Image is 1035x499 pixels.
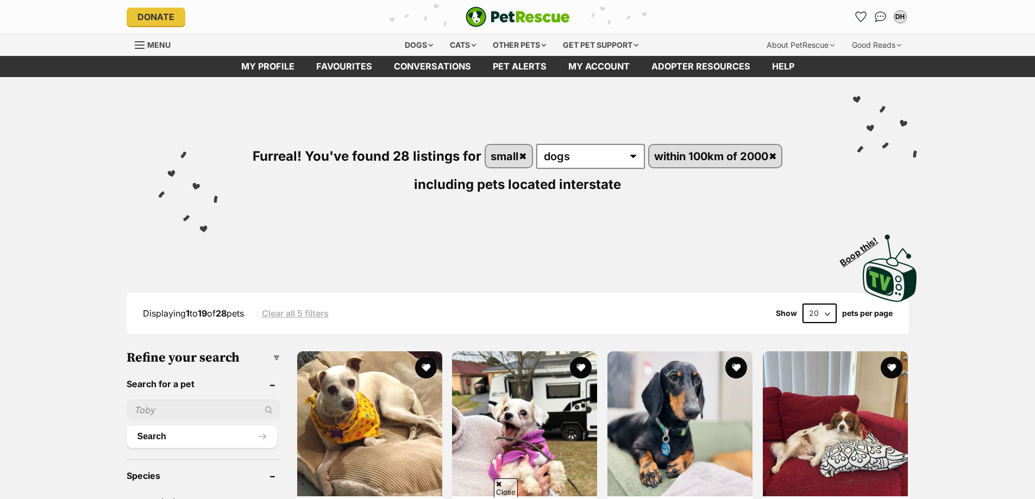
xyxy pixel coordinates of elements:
a: Boop this! [863,225,917,304]
div: Dogs [397,34,441,56]
header: Species [127,471,280,481]
a: conversations [383,56,482,77]
img: chat-41dd97257d64d25036548639549fe6c8038ab92f7586957e7f3b1b290dea8141.svg [875,11,886,22]
a: Help [761,56,805,77]
img: Caesar - Jack Russell Terrier Dog [297,351,442,496]
span: Furreal! You've found 28 listings for [253,148,481,164]
div: Get pet support [555,34,646,56]
a: Donate [127,8,185,26]
div: Good Reads [844,34,909,56]
div: About PetRescue [759,34,842,56]
span: Show [776,309,797,318]
button: Search [127,426,277,447]
div: Cats [442,34,484,56]
a: My profile [230,56,305,77]
h3: Refine your search [127,350,280,365]
a: Adopter resources [641,56,761,77]
button: My account [892,8,909,26]
span: Menu [147,40,171,49]
img: logo-e224e6f780fb5917bec1dbf3a21bbac754714ae5b6737aabdf751b685950b380.svg [466,7,570,27]
a: Pet alerts [482,56,557,77]
img: Aquilla - Cavalier King Charles Spaniel Dog [452,351,597,496]
header: Search for a pet [127,379,280,389]
div: Other pets [485,34,554,56]
span: Boop this! [838,229,888,268]
span: including pets located interstate [414,176,621,192]
ul: Account quick links [852,8,909,26]
a: PetRescue [466,7,570,27]
img: Aurora - Cavalier King Charles Spaniel Dog [763,351,908,496]
div: DH [895,11,906,22]
strong: 28 [216,308,227,319]
span: Close [494,478,518,497]
a: small [486,145,532,167]
img: PetRescue TV logo [863,235,917,302]
strong: 19 [198,308,207,319]
a: My account [557,56,641,77]
a: Favourites [852,8,870,26]
button: favourite [415,357,436,378]
button: favourite [881,357,902,378]
a: Favourites [305,56,383,77]
a: Conversations [872,8,889,26]
strong: 1 [186,308,190,319]
img: Willow - Dachshund Dog [607,351,752,496]
a: Clear all 5 filters [262,308,329,318]
span: Displaying to of pets [143,308,244,319]
label: pets per page [842,309,893,318]
a: within 100km of 2000 [649,145,782,167]
a: Menu [135,34,178,54]
button: favourite [570,357,592,378]
input: Toby [127,400,280,420]
button: favourite [725,357,747,378]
